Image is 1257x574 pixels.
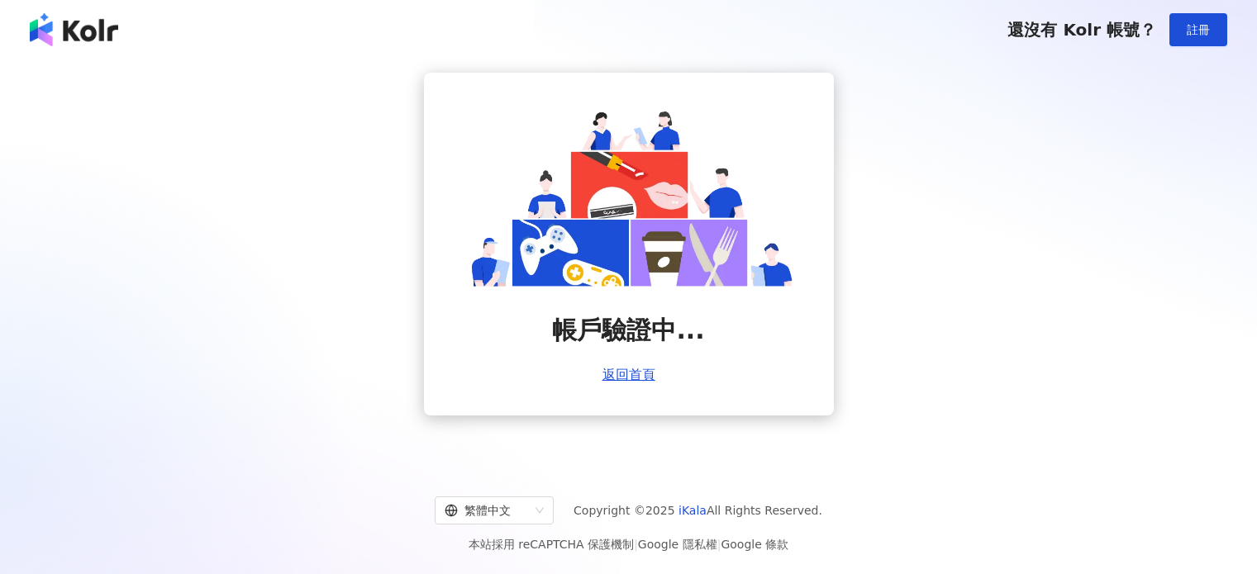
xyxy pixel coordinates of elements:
div: 繁體中文 [445,497,529,524]
span: 帳戶驗證中... [552,313,704,348]
span: Copyright © 2025 All Rights Reserved. [574,500,822,520]
a: 返回首頁 [602,368,655,382]
button: 註冊 [1169,13,1227,46]
img: logo [30,13,118,46]
a: Google 條款 [721,538,788,551]
a: iKala [678,504,707,517]
span: | [717,538,721,551]
span: 註冊 [1187,23,1210,36]
a: Google 隱私權 [638,538,717,551]
span: 本站採用 reCAPTCHA 保護機制 [469,534,788,554]
span: | [634,538,638,551]
img: account is verifying [464,106,794,287]
span: 還沒有 Kolr 帳號？ [1007,20,1156,40]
